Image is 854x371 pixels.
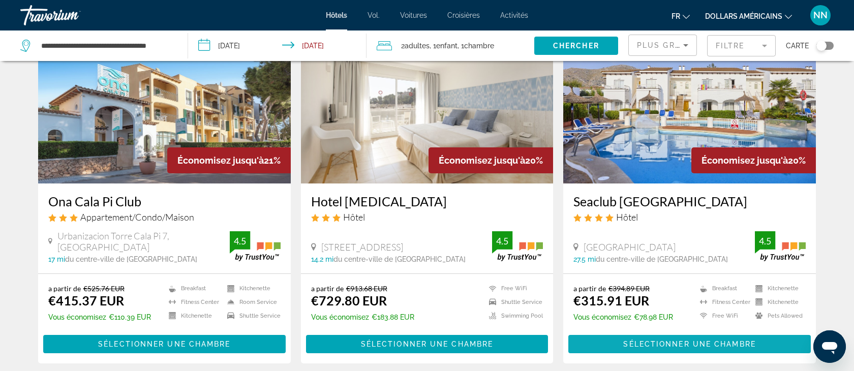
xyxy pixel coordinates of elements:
p: €110.39 EUR [48,313,151,321]
a: Voitures [400,11,427,19]
ins: €315.91 EUR [573,293,649,308]
span: Hôtel [616,211,638,223]
p: €78.98 EUR [573,313,673,321]
span: 2 [401,39,430,53]
font: dollars américains [705,12,782,20]
span: [GEOGRAPHIC_DATA] [584,241,676,253]
a: Activités [500,11,528,19]
li: Kitchenette [750,298,806,306]
font: NN [813,10,828,20]
a: Hôtels [326,11,347,19]
span: Carte [786,39,809,53]
span: Sélectionner une chambre [98,340,230,348]
button: Sélectionner une chambre [568,335,811,353]
a: Sélectionner une chambre [568,337,811,349]
a: Vol. [368,11,380,19]
span: Hôtel [343,211,365,223]
button: Changer de langue [672,9,690,23]
img: trustyou-badge.svg [230,231,281,261]
li: Kitchenette [750,284,806,293]
button: Sélectionner une chambre [43,335,286,353]
a: Seaclub [GEOGRAPHIC_DATA] [573,194,806,209]
li: Free WiFi [695,312,750,320]
img: trustyou-badge.svg [755,231,806,261]
span: [STREET_ADDRESS] [321,241,403,253]
li: Breakfast [164,284,222,293]
li: Fitness Center [164,298,222,306]
mat-select: Sort by [637,39,688,51]
li: Pets Allowed [750,312,806,320]
font: fr [672,12,680,20]
span: Urbanizacion Torre Cala Pi 7, [GEOGRAPHIC_DATA] [57,230,229,253]
ins: €729.80 EUR [311,293,387,308]
li: Free WiFi [484,284,543,293]
div: 4 star Hotel [573,211,806,223]
del: €394.89 EUR [608,284,650,293]
div: 20% [429,147,553,173]
span: Vous économisez [48,313,106,321]
button: Filter [707,35,776,57]
div: 3 star Apartment [48,211,281,223]
button: Toggle map [809,41,834,50]
div: 4.5 [230,235,250,247]
span: Enfant [436,42,457,50]
span: , 1 [457,39,494,53]
a: Travorium [20,2,122,28]
span: du centre-ville de [GEOGRAPHIC_DATA] [333,255,466,263]
img: Hotel image [301,21,554,183]
button: Menu utilisateur [807,5,834,26]
button: Changer de devise [705,9,792,23]
img: Hotel image [563,21,816,183]
div: 3 star Hotel [311,211,543,223]
span: Plus grandes économies [637,41,758,49]
div: 4.5 [492,235,512,247]
ins: €415.37 EUR [48,293,124,308]
del: €913.68 EUR [346,284,387,293]
button: Check-in date: Apr 5, 2026 Check-out date: Apr 10, 2026 [188,30,366,61]
li: Breakfast [695,284,750,293]
span: Vous économisez [311,313,369,321]
p: €183.88 EUR [311,313,414,321]
li: Swimming Pool [484,312,543,320]
span: Sélectionner une chambre [361,340,493,348]
img: trustyou-badge.svg [492,231,543,261]
span: , 1 [430,39,457,53]
a: Ona Cala Pi Club [48,194,281,209]
span: 27.5 mi [573,255,596,263]
span: Économisez jusqu'à [701,155,788,166]
span: Chercher [553,42,599,50]
li: Kitchenette [222,284,281,293]
span: du centre-ville de [GEOGRAPHIC_DATA] [596,255,728,263]
div: 21% [167,147,291,173]
div: 20% [691,147,816,173]
a: Sélectionner une chambre [306,337,548,349]
del: €525.76 EUR [83,284,125,293]
a: Croisières [447,11,480,19]
button: Chercher [534,37,618,55]
span: Appartement/Condo/Maison [80,211,194,223]
span: du centre-ville de [GEOGRAPHIC_DATA] [65,255,197,263]
span: Économisez jusqu'à [177,155,264,166]
img: Hotel image [38,21,291,183]
span: Chambre [464,42,494,50]
iframe: Bouton de lancement de la fenêtre de messagerie [813,330,846,363]
a: Hotel [MEDICAL_DATA] [311,194,543,209]
span: 14.2 mi [311,255,333,263]
span: Vous économisez [573,313,631,321]
li: Shuttle Service [222,312,281,320]
span: a partir de [48,284,81,293]
span: Adultes [405,42,430,50]
span: a partir de [573,284,606,293]
button: Travelers: 2 adults, 1 child [367,30,534,61]
span: a partir de [311,284,344,293]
